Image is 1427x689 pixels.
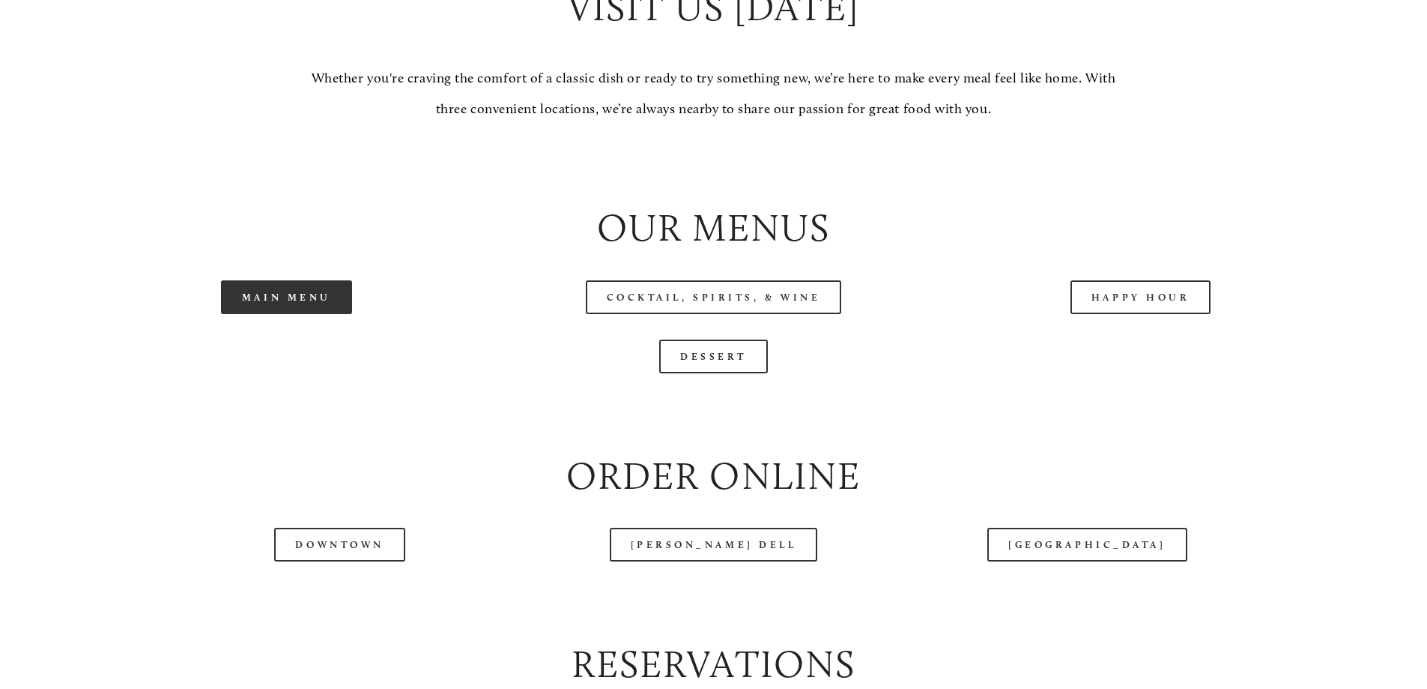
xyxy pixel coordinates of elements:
a: Main Menu [221,280,352,314]
a: Happy Hour [1070,280,1211,314]
h2: Order Online [85,450,1341,503]
a: Cocktail, Spirits, & Wine [586,280,842,314]
a: Downtown [274,528,405,562]
a: [GEOGRAPHIC_DATA] [987,528,1187,562]
a: [PERSON_NAME] Dell [610,528,818,562]
h2: Our Menus [85,202,1341,255]
a: Dessert [659,340,768,373]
